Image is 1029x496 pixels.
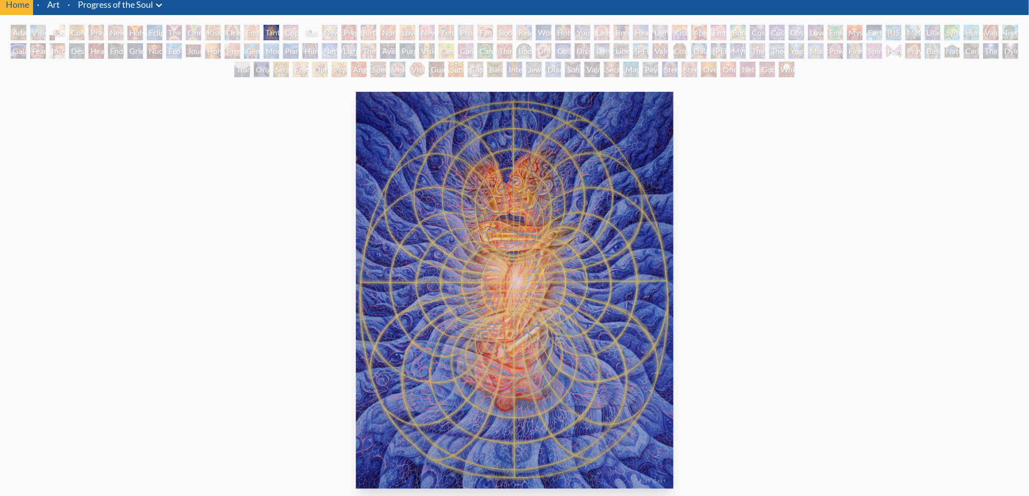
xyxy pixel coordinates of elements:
div: One [721,62,736,77]
div: [PERSON_NAME] [711,43,727,59]
div: Holy Grail [127,25,143,40]
div: Praying Hands [905,43,921,59]
div: Ophanic Eyelash [312,62,328,77]
div: Dying [1003,43,1018,59]
div: Cosmic Elf [468,62,483,77]
div: [US_STATE] Song [886,25,902,40]
div: Reading [516,25,532,40]
div: Breathing [614,25,629,40]
div: Lilacs [925,25,940,40]
div: Liberation Through Seeing [614,43,629,59]
div: Birth [361,25,376,40]
div: Blessing Hand [925,43,940,59]
div: Kissing [205,25,221,40]
div: Holy Fire [205,43,221,59]
div: Praying [89,25,104,40]
div: Journey of the Wounded Healer [186,43,201,59]
div: Vajra Horse [983,25,999,40]
div: Human Geometry [302,43,318,59]
div: The Seer [750,43,765,59]
div: Oversoul [701,62,717,77]
div: Godself [760,62,775,77]
div: Cosmic Artist [769,25,785,40]
div: New Family [419,25,435,40]
div: One Taste [186,25,201,40]
div: Power to the Peaceful [828,43,843,59]
div: Hands that See [886,43,902,59]
div: Mayan Being [623,62,639,77]
div: Newborn [322,25,337,40]
div: Vajra Being [585,62,600,77]
div: Song of Vajra Being [565,62,581,77]
div: The Shulgins and their Alchemical Angels [361,43,376,59]
div: Empowerment [711,25,727,40]
div: Spectral Lotus [371,62,386,77]
div: Earth Energies [867,25,882,40]
div: Kiss of the [MEDICAL_DATA] [672,25,688,40]
div: Seraphic Transport Docking on the Third Eye [273,62,289,77]
div: Gaia [11,43,26,59]
div: Symbiosis: Gall Wasp & Oak Tree [944,25,960,40]
div: Insomnia [50,43,65,59]
div: DMT - The Spirit Molecule [536,43,551,59]
div: Humming Bird [964,25,979,40]
div: Boo-boo [497,25,513,40]
div: Nature of Mind [944,43,960,59]
div: Vision Tree [419,43,435,59]
div: Sunyata [448,62,464,77]
div: Spirit Animates the Flesh [867,43,882,59]
div: Diamond Being [546,62,561,77]
div: Tantra [264,25,279,40]
div: Visionary Origin of Language [30,25,46,40]
div: New Man New Woman [108,25,124,40]
div: Cannabacchus [478,43,493,59]
div: Fractal Eyes [293,62,308,77]
div: Healing [633,25,649,40]
div: Lightworker [341,43,357,59]
div: Holy Family [555,25,571,40]
div: Vision Crystal [390,62,406,77]
div: Love Circuit [400,25,415,40]
div: Jewel Being [526,62,542,77]
div: [PERSON_NAME] [633,43,649,59]
div: Cosmic Christ [672,43,688,59]
div: Metamorphosis [905,25,921,40]
div: The Soul Finds It's Way [983,43,999,59]
div: Networks [322,43,337,59]
div: Cannabis Mudra [439,43,454,59]
div: Prostration [225,43,240,59]
div: Emerald Grail [828,25,843,40]
div: Cannabis Sutra [458,43,474,59]
div: Vision Crystal Tondo [409,62,425,77]
div: Promise [458,25,474,40]
div: Peyote Being [643,62,658,77]
div: Guardian of Infinite Vision [429,62,444,77]
div: Ayahuasca Visitation [380,43,396,59]
div: Third Eye Tears of Joy [497,43,513,59]
div: Firewalking [847,43,863,59]
div: Angel Skin [351,62,367,77]
div: Pregnancy [341,25,357,40]
div: Mysteriosa 2 [847,25,863,40]
div: Aperture [692,25,707,40]
div: Steeplehead 2 [682,62,697,77]
div: Dalai Lama [692,43,707,59]
div: The Kiss [166,25,182,40]
div: Vajra Guru [653,43,668,59]
div: Despair [69,43,85,59]
div: Grieving [127,43,143,59]
div: Embracing [244,25,260,40]
div: Nuclear Crucifixion [147,43,162,59]
img: Tantra-1991-Alex-Grey-watermarked.jpg [356,92,674,489]
div: Ocean of Love Bliss [225,25,240,40]
div: Purging [400,43,415,59]
div: Interbeing [507,62,522,77]
div: Mudra [808,43,824,59]
div: Monochord [264,43,279,59]
div: Cosmic Lovers [789,25,804,40]
div: Laughing Man [594,25,610,40]
div: Theologue [769,43,785,59]
div: Transfiguration [234,62,250,77]
div: Cosmic Creativity [750,25,765,40]
div: Eclipse [147,25,162,40]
